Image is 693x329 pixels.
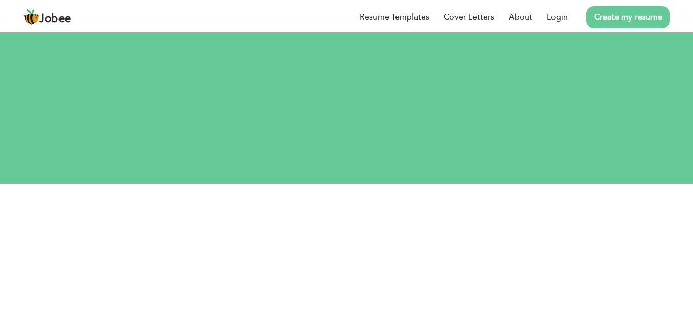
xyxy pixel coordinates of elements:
[23,9,39,25] img: jobee.io
[547,11,568,23] a: Login
[444,11,494,23] a: Cover Letters
[509,11,532,23] a: About
[360,11,429,23] a: Resume Templates
[23,9,71,25] a: Jobee
[39,13,71,25] span: Jobee
[586,6,670,28] a: Create my resume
